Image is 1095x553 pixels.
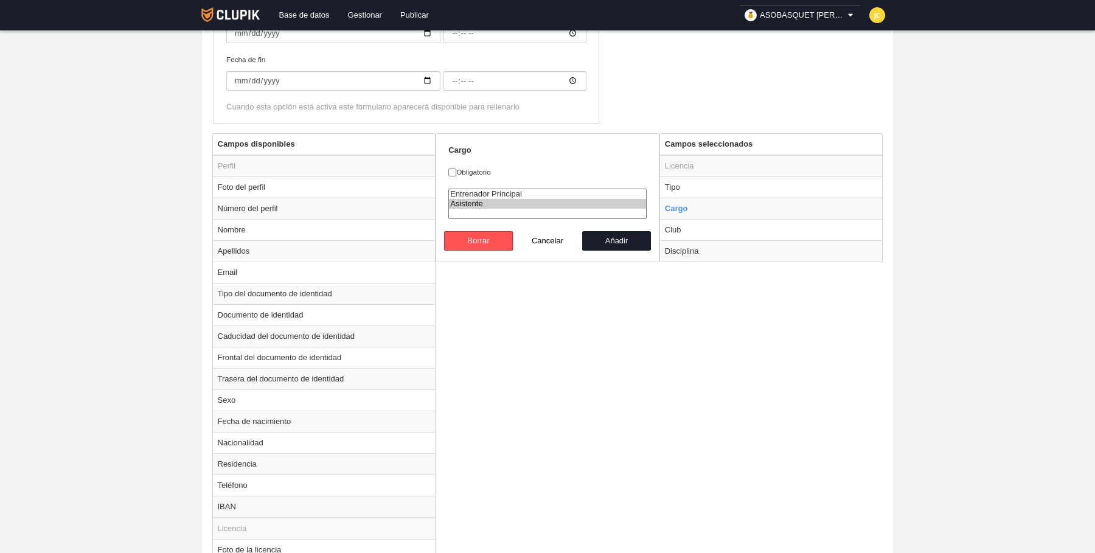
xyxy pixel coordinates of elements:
td: Licencia [213,518,436,540]
img: Clupik [201,7,260,22]
td: Club [660,219,883,240]
td: Perfil [213,155,436,177]
input: Fecha de inicio [443,24,586,43]
td: Sexo [213,389,436,411]
input: Obligatorio [448,169,456,176]
td: Foto del perfil [213,176,436,198]
td: Apellidos [213,240,436,262]
img: organizador.30x30.png [745,9,757,21]
img: c2l6ZT0zMHgzMCZmcz05JnRleHQ9SkMmYmc9ZmRkODM1.png [869,7,885,23]
input: Fecha de fin [443,71,586,91]
td: Frontal del documento de identidad [213,347,436,368]
td: Licencia [660,155,883,177]
div: Cuando esta opción está activa este formulario aparecerá disponible para rellenarlo [226,102,586,113]
td: Fecha de nacimiento [213,411,436,432]
th: Campos seleccionados [660,134,883,155]
button: Añadir [582,231,652,251]
input: Fecha de inicio [226,24,440,43]
td: Documento de identidad [213,304,436,325]
td: Trasera del documento de identidad [213,368,436,389]
label: Fecha de fin [226,54,586,91]
a: ASOBASQUET [PERSON_NAME] [740,5,860,26]
option: Entrenador Principal [449,189,646,199]
td: Email [213,262,436,283]
td: Disciplina [660,240,883,262]
td: IBAN [213,496,436,518]
input: Fecha de fin [226,71,440,91]
td: Nombre [213,219,436,240]
option: Asistente [449,199,646,209]
td: Teléfono [213,475,436,496]
td: Cargo [660,198,883,219]
button: Cancelar [513,231,582,251]
td: Caducidad del documento de identidad [213,325,436,347]
strong: Cargo [448,145,471,155]
td: Nacionalidad [213,432,436,453]
td: Tipo del documento de identidad [213,283,436,304]
label: Obligatorio [448,167,647,178]
td: Residencia [213,453,436,475]
button: Borrar [444,231,513,251]
th: Campos disponibles [213,134,436,155]
td: Tipo [660,176,883,198]
span: ASOBASQUET [PERSON_NAME] [760,9,845,21]
td: Número del perfil [213,198,436,219]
